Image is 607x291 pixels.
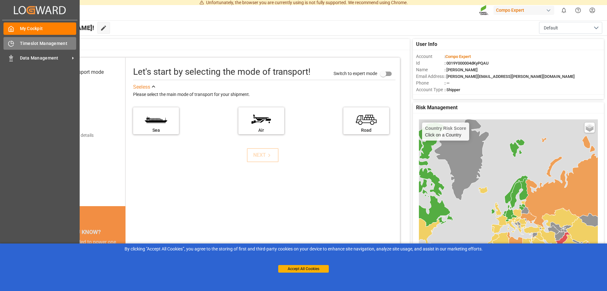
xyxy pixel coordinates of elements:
[42,238,118,284] div: The energy needed to power one large container ship across the ocean in a single day is the same ...
[253,151,273,159] div: NEXT
[334,71,377,76] span: Switch to expert mode
[445,54,471,59] span: Compo Expert
[494,6,554,15] div: Compo Expert
[445,54,471,59] span: :
[585,123,595,133] a: Layers
[544,25,558,31] span: Default
[20,55,70,61] span: Data Management
[416,41,437,48] span: User Info
[479,5,489,16] img: Screenshot%202023-09-29%20at%2010.02.21.png_1712312052.png
[494,4,557,16] button: Compo Expert
[416,104,457,111] span: Risk Management
[133,65,310,79] div: Let's start by selecting the mode of transport!
[4,246,603,252] div: By clicking "Accept All Cookies”, you agree to the storing of first and third-party cookies on yo...
[445,61,489,66] span: : 0019Y000004dKyPQAU
[571,3,585,17] button: Help Center
[416,66,445,73] span: Name
[3,22,76,35] a: My Cockpit
[425,126,466,137] div: Click on a Country
[133,91,395,98] div: Please select the main mode of transport for your shipment.
[20,40,77,47] span: Timeslot Management
[247,148,279,162] button: NEXT
[416,73,445,80] span: Email Address
[425,126,466,131] h4: Country Risk Score
[416,60,445,66] span: Id
[416,86,445,93] span: Account Type
[34,225,126,238] div: DID YOU KNOW?
[445,74,575,79] span: : [PERSON_NAME][EMAIL_ADDRESS][PERSON_NAME][DOMAIN_NAME]
[3,37,76,49] a: Timeslot Management
[416,53,445,60] span: Account
[445,81,450,85] span: : —
[346,127,386,134] div: Road
[557,3,571,17] button: show 0 new notifications
[242,127,281,134] div: Air
[445,87,460,92] span: : Shipper
[445,67,478,72] span: : [PERSON_NAME]
[416,80,445,86] span: Phone
[278,265,329,273] button: Accept All Cookies
[539,22,602,34] button: open menu
[136,127,176,134] div: Sea
[26,22,94,34] span: Hello [PERSON_NAME]!
[20,25,77,32] span: My Cockpit
[133,83,150,91] div: See less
